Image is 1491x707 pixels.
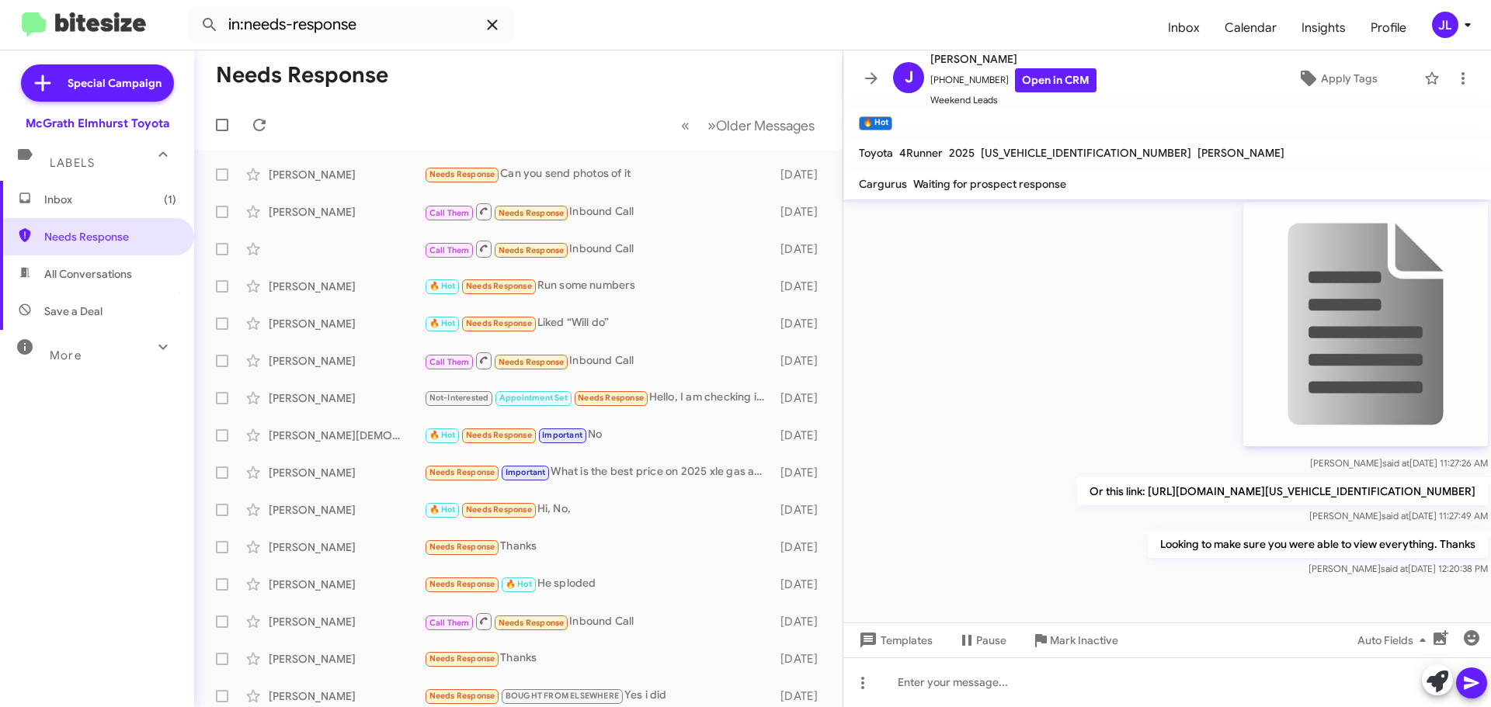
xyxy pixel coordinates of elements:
[773,204,830,220] div: [DATE]
[429,393,489,403] span: Not-Interested
[1432,12,1458,38] div: JL
[424,351,773,370] div: Inbound Call
[424,314,773,332] div: Liked “Will do”
[1310,457,1488,469] span: [PERSON_NAME] [DATE] 11:27:26 AM
[930,92,1097,108] span: Weekend Leads
[59,92,139,102] div: Domain Overview
[429,618,470,628] span: Call Them
[424,202,773,221] div: Inbound Call
[773,614,830,629] div: [DATE]
[773,241,830,257] div: [DATE]
[269,539,424,555] div: [PERSON_NAME]
[1345,626,1444,654] button: Auto Fields
[899,146,943,160] span: 4Runner
[429,504,456,515] span: 🔥 Hot
[429,653,495,664] span: Needs Response
[773,502,830,518] div: [DATE]
[269,651,424,667] div: [PERSON_NAME]
[1358,5,1419,50] a: Profile
[424,463,773,481] div: What is the best price on 2025 xle gas and hybrid models?
[773,279,830,294] div: [DATE]
[424,426,773,444] div: No
[859,116,892,130] small: 🔥 Hot
[673,109,824,141] nav: Page navigation example
[269,614,424,629] div: [PERSON_NAME]
[681,116,690,135] span: «
[773,390,830,406] div: [DATE]
[859,177,907,191] span: Cargurus
[859,146,893,160] span: Toyota
[50,156,95,170] span: Labels
[542,430,582,440] span: Important
[429,208,470,218] span: Call Them
[1257,64,1416,92] button: Apply Tags
[25,40,37,53] img: website_grey.svg
[930,68,1097,92] span: [PHONE_NUMBER]
[429,281,456,291] span: 🔥 Hot
[466,430,532,440] span: Needs Response
[499,618,565,628] span: Needs Response
[945,626,1019,654] button: Pause
[499,393,568,403] span: Appointment Set
[1419,12,1474,38] button: JL
[773,688,830,704] div: [DATE]
[269,353,424,369] div: [PERSON_NAME]
[773,539,830,555] div: [DATE]
[905,65,913,90] span: J
[424,501,773,518] div: Hi, No,
[1050,626,1118,654] span: Mark Inactive
[499,208,565,218] span: Needs Response
[429,691,495,701] span: Needs Response
[424,389,773,407] div: Hello, I am checking in on progress with this. Thank you
[773,167,830,182] div: [DATE]
[1019,626,1131,654] button: Mark Inactive
[43,25,76,37] div: v 4.0.25
[499,357,565,367] span: Needs Response
[466,281,532,291] span: Needs Response
[424,687,773,705] div: Yes i did
[466,318,532,328] span: Needs Response
[26,116,169,131] div: McGrath Elmhurst Toyota
[1212,5,1289,50] a: Calendar
[269,390,424,406] div: [PERSON_NAME]
[269,167,424,182] div: [PERSON_NAME]
[773,316,830,331] div: [DATE]
[1357,626,1432,654] span: Auto Fields
[1382,510,1409,522] span: said at
[976,626,1006,654] span: Pause
[269,502,424,518] div: [PERSON_NAME]
[949,146,975,160] span: 2025
[773,465,830,480] div: [DATE]
[716,117,815,134] span: Older Messages
[1382,457,1409,469] span: said at
[188,6,514,43] input: Search
[698,109,824,141] button: Next
[913,177,1066,191] span: Waiting for prospect response
[424,239,773,258] div: Inbound Call
[40,40,171,53] div: Domain: [DOMAIN_NAME]
[1156,5,1212,50] a: Inbox
[672,109,699,141] button: Previous
[429,169,495,179] span: Needs Response
[68,75,162,91] span: Special Campaign
[424,165,773,183] div: Can you send photos of it
[1309,563,1488,574] span: [PERSON_NAME] [DATE] 12:20:38 PM
[773,577,830,592] div: [DATE]
[429,467,495,477] span: Needs Response
[216,63,388,88] h1: Needs Response
[269,204,424,220] div: [PERSON_NAME]
[856,626,933,654] span: Templates
[429,318,456,328] span: 🔥 Hot
[269,279,424,294] div: [PERSON_NAME]
[21,64,174,102] a: Special Campaign
[429,542,495,552] span: Needs Response
[1197,146,1284,160] span: [PERSON_NAME]
[42,90,54,102] img: tab_domain_overview_orange.svg
[843,626,945,654] button: Templates
[155,90,167,102] img: tab_keywords_by_traffic_grey.svg
[981,146,1191,160] span: [US_VEHICLE_IDENTIFICATION_NUMBER]
[506,579,532,589] span: 🔥 Hot
[25,25,37,37] img: logo_orange.svg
